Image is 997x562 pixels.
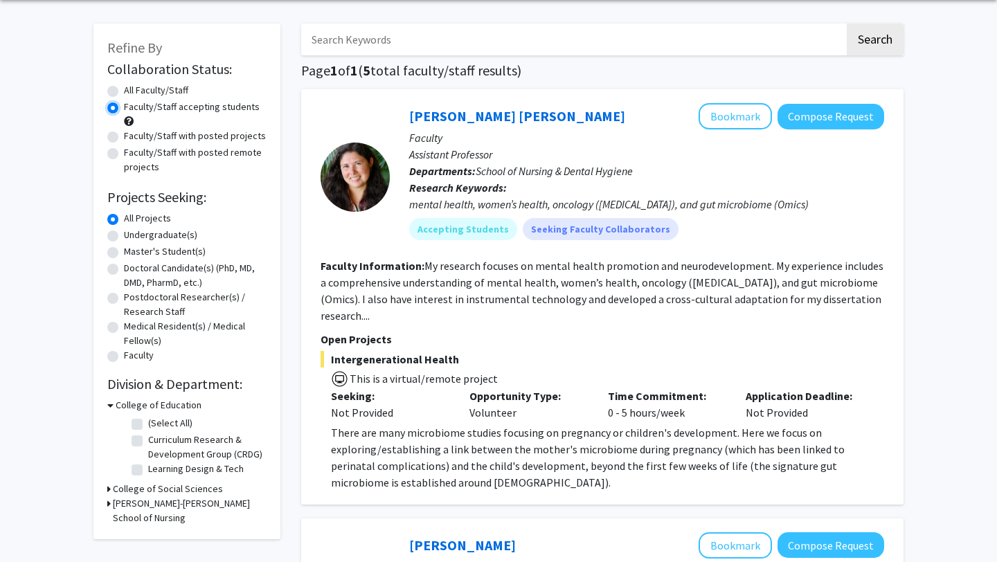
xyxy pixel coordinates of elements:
[409,196,884,212] div: mental health, women’s health, oncology ([MEDICAL_DATA]), and gut microbiome (Omics)
[124,83,188,98] label: All Faculty/Staff
[321,351,884,368] span: Intergenerational Health
[409,107,625,125] a: [PERSON_NAME] [PERSON_NAME]
[124,244,206,259] label: Master's Student(s)
[608,388,726,404] p: Time Commitment:
[148,416,192,430] label: (Select All)
[523,218,679,240] mat-chip: Seeking Faculty Collaborators
[331,424,884,491] p: There are many microbiome studies focusing on pregnancy or children's development. Here we focus ...
[148,433,263,462] label: Curriculum Research & Development Group (CRDG)
[124,211,171,226] label: All Projects
[321,259,424,273] b: Faculty Information:
[409,181,507,194] b: Research Keywords:
[124,290,267,319] label: Postdoctoral Researcher(s) / Research Staff
[409,218,517,240] mat-chip: Accepting Students
[735,388,874,421] div: Not Provided
[409,146,884,163] p: Assistant Professor
[409,536,516,554] a: [PERSON_NAME]
[348,372,498,386] span: This is a virtual/remote project
[778,532,884,558] button: Compose Request to Ashley Rubin
[301,24,845,55] input: Search Keywords
[124,145,267,174] label: Faculty/Staff with posted remote projects
[124,228,197,242] label: Undergraduate(s)
[598,388,736,421] div: 0 - 5 hours/week
[699,532,772,559] button: Add Ashley Rubin to Bookmarks
[10,500,59,552] iframe: Chat
[113,482,223,496] h3: College of Social Sciences
[330,62,338,79] span: 1
[321,259,883,323] fg-read-more: My research focuses on mental health promotion and neurodevelopment. My experience includes a com...
[107,39,162,56] span: Refine By
[107,376,267,392] h2: Division & Department:
[124,100,260,114] label: Faculty/Staff accepting students
[124,129,266,143] label: Faculty/Staff with posted projects
[124,319,267,348] label: Medical Resident(s) / Medical Fellow(s)
[476,164,633,178] span: School of Nursing & Dental Hygiene
[116,398,201,413] h3: College of Education
[124,348,154,363] label: Faculty
[350,62,358,79] span: 1
[459,388,598,421] div: Volunteer
[409,129,884,146] p: Faculty
[469,388,587,404] p: Opportunity Type:
[148,462,244,476] label: Learning Design & Tech
[778,104,884,129] button: Compose Request to Samia Valeria Ozorio Dutra
[363,62,370,79] span: 5
[113,496,267,525] h3: [PERSON_NAME]-[PERSON_NAME] School of Nursing
[124,261,267,290] label: Doctoral Candidate(s) (PhD, MD, DMD, PharmD, etc.)
[331,388,449,404] p: Seeking:
[321,331,884,347] p: Open Projects
[847,24,904,55] button: Search
[699,103,772,129] button: Add Samia Valeria Ozorio Dutra to Bookmarks
[409,164,476,178] b: Departments:
[107,189,267,206] h2: Projects Seeking:
[746,388,863,404] p: Application Deadline:
[107,61,267,78] h2: Collaboration Status:
[301,62,904,79] h1: Page of ( total faculty/staff results)
[331,404,449,421] div: Not Provided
